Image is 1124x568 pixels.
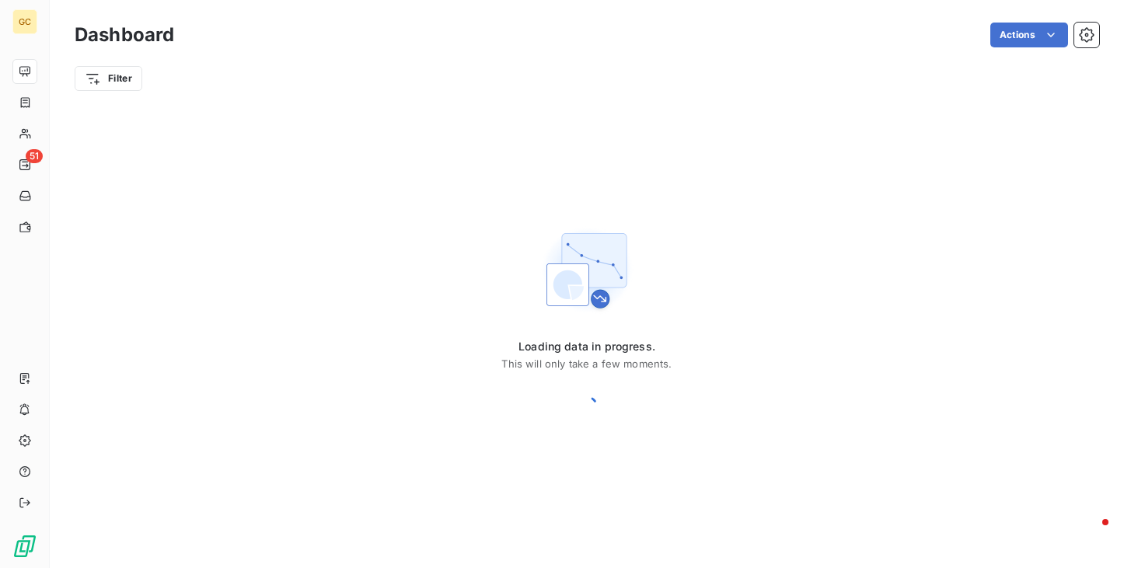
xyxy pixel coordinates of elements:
[1071,515,1108,552] iframe: Intercom live chat
[537,221,637,320] img: First time
[12,534,37,559] img: Logo LeanPay
[12,9,37,34] div: GC
[501,357,672,370] span: This will only take a few moments.
[75,66,142,91] button: Filter
[26,149,43,163] span: 51
[75,21,174,49] h3: Dashboard
[501,339,672,354] span: Loading data in progress.
[990,23,1068,47] button: Actions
